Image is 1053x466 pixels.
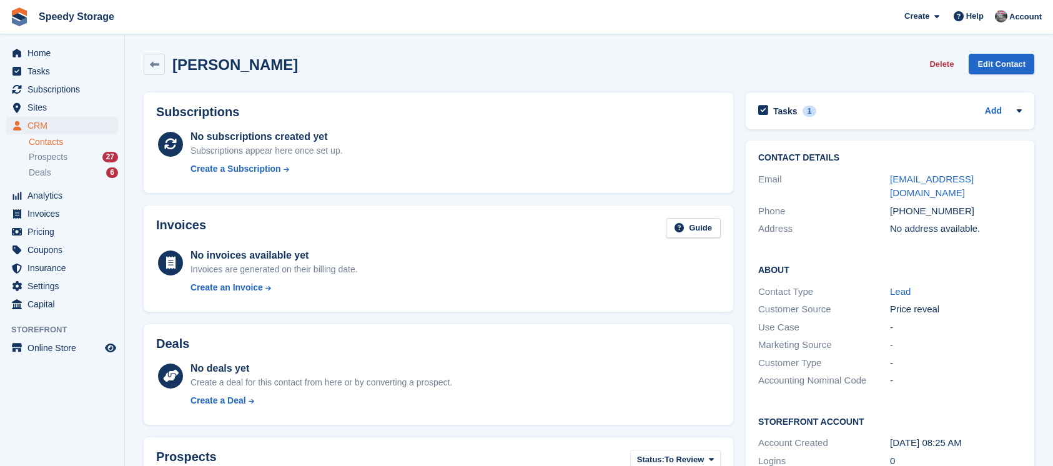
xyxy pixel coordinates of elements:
span: Subscriptions [27,81,102,98]
div: Customer Source [758,302,890,317]
a: Create a Deal [190,394,452,407]
div: No invoices available yet [190,248,358,263]
span: Status: [637,454,665,466]
div: No subscriptions created yet [190,129,343,144]
div: Account Created [758,436,890,450]
a: menu [6,99,118,116]
div: Customer Type [758,356,890,370]
span: Account [1009,11,1042,23]
div: Email [758,172,890,201]
a: [EMAIL_ADDRESS][DOMAIN_NAME] [890,174,974,199]
a: menu [6,205,118,222]
a: menu [6,277,118,295]
div: - [890,374,1022,388]
a: Guide [666,218,721,239]
a: Contacts [29,136,118,148]
h2: Subscriptions [156,105,721,119]
span: Coupons [27,241,102,259]
a: menu [6,259,118,277]
span: Invoices [27,205,102,222]
a: menu [6,223,118,240]
h2: About [758,263,1022,275]
a: menu [6,117,118,134]
a: menu [6,187,118,204]
h2: Invoices [156,218,206,239]
a: menu [6,295,118,313]
span: Settings [27,277,102,295]
h2: Storefront Account [758,415,1022,427]
span: Online Store [27,339,102,357]
span: Insurance [27,259,102,277]
a: Deals 6 [29,166,118,179]
h2: Deals [156,337,189,351]
span: Deals [29,167,51,179]
span: Prospects [29,151,67,163]
span: Storefront [11,324,124,336]
div: - [890,356,1022,370]
a: Speedy Storage [34,6,119,27]
div: Price reveal [890,302,1022,317]
img: stora-icon-8386f47178a22dfd0bd8f6a31ec36ba5ce8667c1dd55bd0f319d3a0aa187defe.svg [10,7,29,26]
a: Edit Contact [969,54,1034,74]
h2: Contact Details [758,153,1022,163]
span: CRM [27,117,102,134]
div: [DATE] 08:25 AM [890,436,1022,450]
div: [PHONE_NUMBER] [890,204,1022,219]
div: Accounting Nominal Code [758,374,890,388]
span: Tasks [27,62,102,80]
a: menu [6,339,118,357]
div: Invoices are generated on their billing date. [190,263,358,276]
a: Create an Invoice [190,281,358,294]
div: Create a Subscription [190,162,281,176]
div: Marketing Source [758,338,890,352]
a: menu [6,81,118,98]
a: Create a Subscription [190,162,343,176]
span: Capital [27,295,102,313]
span: Home [27,44,102,62]
a: Lead [890,286,911,297]
button: Delete [924,54,959,74]
span: Sites [27,99,102,116]
span: Analytics [27,187,102,204]
a: Prospects 27 [29,151,118,164]
a: Add [985,104,1002,119]
span: Help [966,10,984,22]
img: Dan Jackson [995,10,1007,22]
a: menu [6,62,118,80]
a: menu [6,241,118,259]
h2: Tasks [773,106,798,117]
a: menu [6,44,118,62]
div: Phone [758,204,890,219]
span: To Review [665,454,704,466]
div: 1 [803,106,817,117]
div: No address available. [890,222,1022,236]
div: Create a Deal [190,394,246,407]
div: Address [758,222,890,236]
a: Preview store [103,340,118,355]
div: - [890,320,1022,335]
div: No deals yet [190,361,452,376]
h2: [PERSON_NAME] [172,56,298,73]
div: Subscriptions appear here once set up. [190,144,343,157]
div: Use Case [758,320,890,335]
div: Create a deal for this contact from here or by converting a prospect. [190,376,452,389]
span: Create [904,10,929,22]
div: - [890,338,1022,352]
div: Create an Invoice [190,281,263,294]
span: Pricing [27,223,102,240]
div: Contact Type [758,285,890,299]
div: 27 [102,152,118,162]
div: 6 [106,167,118,178]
